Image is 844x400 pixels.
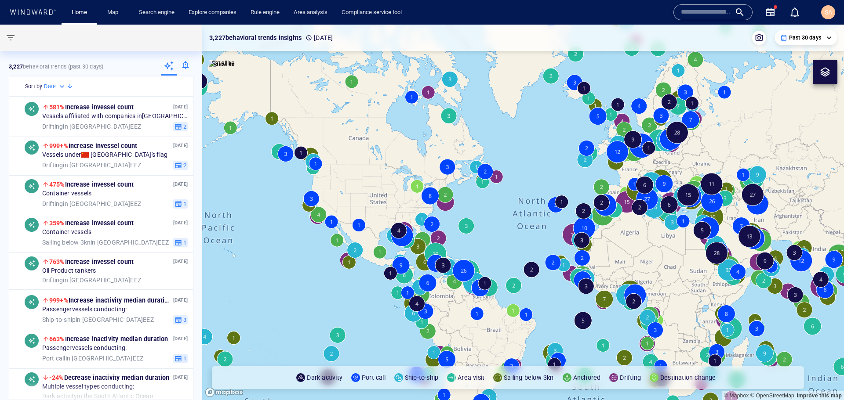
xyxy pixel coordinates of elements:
[182,200,186,208] span: 1
[797,393,842,399] a: Map feedback
[42,238,91,245] span: Sailing below 3kn
[789,34,821,42] p: Past 30 days
[49,220,134,227] span: Increase in vessel count
[42,190,91,198] span: Container vessels
[182,161,186,169] span: 2
[724,393,749,399] a: Mapbox
[42,200,63,207] span: Drifting
[807,360,837,393] iframe: Chat
[49,104,65,111] span: 581%
[173,353,188,363] button: 1
[182,354,186,362] span: 1
[49,104,134,111] span: Increase in vessel count
[42,306,127,314] span: Passenger vessels conducting:
[44,82,56,91] h6: Date
[135,5,178,20] a: Search engine
[65,5,93,20] button: Home
[209,32,302,43] p: 3,227 behavioral trends insights
[209,60,235,68] img: satellite
[49,374,170,381] span: Decrease in activity median duration
[42,344,127,352] span: Passenger vessels conducting:
[173,199,188,209] button: 1
[42,354,65,361] span: Port call
[42,316,76,323] span: Ship-to-ship
[42,228,91,236] span: Container vessels
[49,297,172,304] span: Increase in activity median duration
[44,82,66,91] div: Date
[247,5,283,20] a: Rule engine
[182,316,186,324] span: 3
[42,123,63,130] span: Drifting
[202,25,844,400] canvas: Map
[290,5,331,20] a: Area analysis
[789,7,800,18] div: Notification center
[660,372,716,383] p: Destination change
[173,160,188,170] button: 2
[49,142,69,149] span: 999+%
[42,151,167,159] span: Vessels under [GEOGRAPHIC_DATA] 's flag
[750,393,794,399] a: OpenStreetMap
[362,372,386,383] p: Port call
[104,5,125,20] a: Map
[49,335,65,342] span: 663%
[504,372,553,383] p: Sailing below 3kn
[42,200,141,208] span: in [GEOGRAPHIC_DATA] EEZ
[825,9,832,16] span: SA
[49,258,65,265] span: 763%
[819,4,837,21] button: SA
[42,238,169,246] span: in [GEOGRAPHIC_DATA] EEZ
[780,34,832,42] div: Past 30 days
[49,220,65,227] span: 359%
[405,372,438,383] p: Ship-to-ship
[42,316,154,324] span: in [GEOGRAPHIC_DATA] EEZ
[42,276,141,284] span: in [GEOGRAPHIC_DATA] EEZ
[49,258,134,265] span: Increase in vessel count
[68,5,91,20] a: Home
[182,238,186,246] span: 1
[49,142,138,149] span: Increase in vessel count
[42,267,96,275] span: Oil Product tankers
[173,257,188,266] p: [DATE]
[49,181,65,188] span: 475%
[205,387,244,397] a: Mapbox logo
[49,297,69,304] span: 999+%
[42,354,143,362] span: in [GEOGRAPHIC_DATA] EEZ
[100,5,128,20] button: Map
[42,161,63,168] span: Drifting
[338,5,405,20] a: Compliance service tool
[620,372,641,383] p: Drifting
[173,296,188,304] p: [DATE]
[173,219,188,227] p: [DATE]
[49,335,168,342] span: Increase in activity median duration
[49,374,64,381] span: -24%
[173,122,188,131] button: 2
[173,335,188,343] p: [DATE]
[25,82,42,91] h6: Sort by
[42,161,141,169] span: in [GEOGRAPHIC_DATA] EEZ
[305,32,333,43] p: [DATE]
[182,123,186,130] span: 2
[573,372,601,383] p: Anchored
[173,103,188,111] p: [DATE]
[458,372,484,383] p: Area visit
[173,141,188,150] p: [DATE]
[173,238,188,247] button: 1
[307,372,342,383] p: Dark activity
[211,58,235,68] p: Satellite
[9,63,23,70] strong: 3,227
[173,373,188,382] p: [DATE]
[42,123,141,130] span: in [GEOGRAPHIC_DATA] EEZ
[9,63,103,71] p: behavioral trends (Past 30 days)
[173,180,188,188] p: [DATE]
[42,112,188,120] span: Vessels affiliated with companies in [GEOGRAPHIC_DATA]
[185,5,240,20] a: Explore companies
[42,276,63,283] span: Drifting
[173,315,188,324] button: 3
[49,181,134,188] span: Increase in vessel count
